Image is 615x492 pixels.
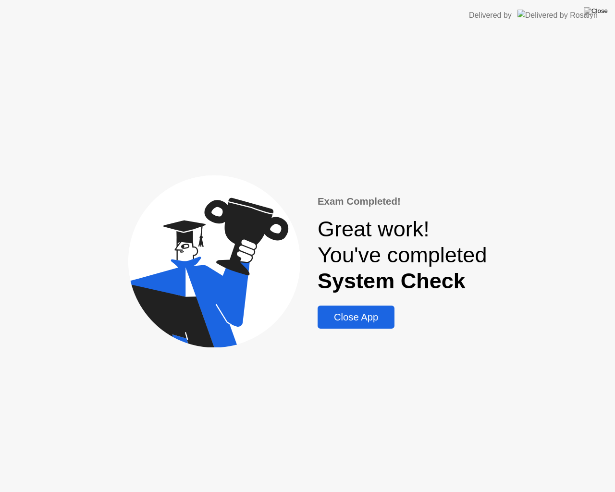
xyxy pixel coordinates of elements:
div: Great work! You've completed [318,216,487,294]
div: Exam Completed! [318,194,487,209]
button: Close App [318,306,394,329]
img: Close [584,7,608,15]
div: Close App [320,312,392,323]
img: Delivered by Rosalyn [517,10,598,21]
div: Delivered by [469,10,512,21]
b: System Check [318,269,466,293]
